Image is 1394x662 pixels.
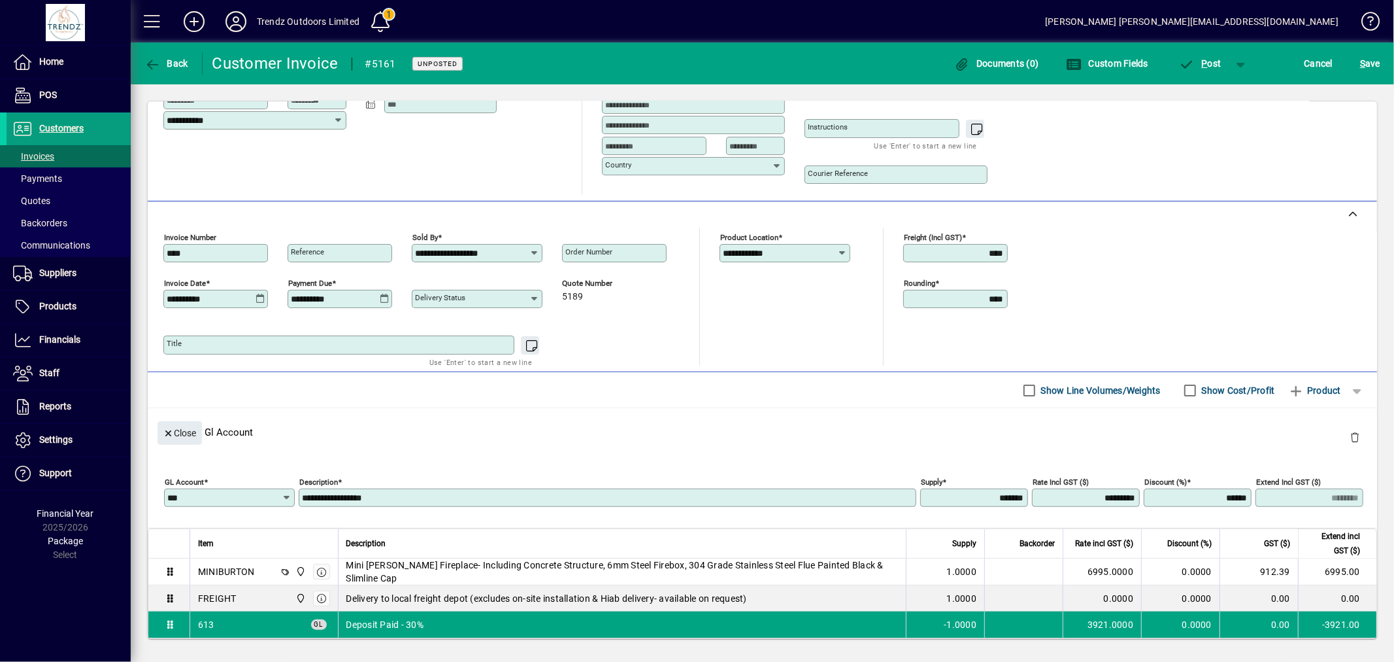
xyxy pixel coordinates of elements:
[1256,478,1321,487] mat-label: Extend incl GST ($)
[1282,379,1348,402] button: Product
[13,151,54,162] span: Invoices
[954,58,1039,69] span: Documents (0)
[257,11,359,32] div: Trendz Outdoors Limited
[1360,58,1365,69] span: S
[1141,612,1220,638] td: 0.0000
[173,10,215,33] button: Add
[1202,58,1208,69] span: P
[7,79,131,112] a: POS
[1264,536,1290,551] span: GST ($)
[39,368,59,378] span: Staff
[13,173,62,184] span: Payments
[562,292,583,302] span: 5189
[292,591,307,606] span: New Plymouth
[1298,559,1376,585] td: 6995.00
[562,279,640,288] span: Quote number
[39,434,73,445] span: Settings
[412,233,438,242] mat-label: Sold by
[1179,58,1221,69] span: ost
[163,423,197,444] span: Close
[904,233,962,242] mat-label: Freight (incl GST)
[429,355,532,370] mat-hint: Use 'Enter' to start a new line
[808,122,848,131] mat-label: Instructions
[164,233,216,242] mat-label: Invoice number
[346,559,899,585] span: Mini [PERSON_NAME] Fireplace- Including Concrete Structure, 6mm Steel Firebox, 304 Grade Stainles...
[7,290,131,323] a: Products
[418,60,457,68] span: Unposted
[1172,52,1228,75] button: Post
[292,565,307,579] span: New Plymouth
[951,52,1042,75] button: Documents (0)
[39,123,84,133] span: Customers
[141,52,191,75] button: Back
[1066,58,1148,69] span: Custom Fields
[1033,478,1089,487] mat-label: Rate incl GST ($)
[7,391,131,423] a: Reports
[1063,52,1152,75] button: Custom Fields
[1301,52,1336,75] button: Cancel
[346,592,747,605] span: Delivery to local freight depot (excludes on-site installation & Hiab delivery- available on requ...
[288,279,332,288] mat-label: Payment due
[314,621,324,628] span: GL
[1220,559,1298,585] td: 912.39
[165,478,204,487] mat-label: GL Account
[7,357,131,390] a: Staff
[605,160,631,169] mat-label: Country
[1352,3,1378,45] a: Knowledge Base
[158,421,202,445] button: Close
[1071,592,1133,605] div: 0.0000
[1304,53,1333,74] span: Cancel
[37,508,94,519] span: Financial Year
[947,592,977,605] span: 1.0000
[291,247,324,256] mat-label: Reference
[904,279,935,288] mat-label: Rounding
[720,233,778,242] mat-label: Product location
[1144,478,1187,487] mat-label: Discount (%)
[7,234,131,256] a: Communications
[346,618,424,631] span: Deposit Paid - 30%
[346,536,386,551] span: Description
[1298,585,1376,612] td: 0.00
[7,212,131,234] a: Backorders
[39,301,76,311] span: Products
[7,145,131,167] a: Invoices
[1220,612,1298,638] td: 0.00
[167,339,182,348] mat-label: Title
[921,478,942,487] mat-label: Supply
[1339,431,1370,443] app-page-header-button: Delete
[1071,565,1133,578] div: 6995.0000
[13,218,67,228] span: Backorders
[1167,536,1212,551] span: Discount (%)
[1339,421,1370,453] button: Delete
[1141,559,1220,585] td: 0.0000
[1220,585,1298,612] td: 0.00
[13,196,50,206] span: Quotes
[874,138,977,153] mat-hint: Use 'Enter' to start a new line
[7,167,131,190] a: Payments
[7,190,131,212] a: Quotes
[1020,536,1055,551] span: Backorder
[39,468,72,478] span: Support
[212,53,339,74] div: Customer Invoice
[215,10,257,33] button: Profile
[947,565,977,578] span: 1.0000
[1288,380,1341,401] span: Product
[198,536,214,551] span: Item
[1298,612,1376,638] td: -3921.00
[7,424,131,457] a: Settings
[952,536,976,551] span: Supply
[7,324,131,357] a: Financials
[7,457,131,490] a: Support
[39,56,63,67] span: Home
[944,618,976,631] span: -1.0000
[39,334,80,345] span: Financials
[13,240,90,251] span: Communications
[1360,53,1380,74] span: ave
[39,268,76,278] span: Suppliers
[415,293,465,302] mat-label: Delivery status
[144,58,188,69] span: Back
[7,46,131,78] a: Home
[1038,384,1161,397] label: Show Line Volumes/Weights
[1357,52,1384,75] button: Save
[198,592,237,605] div: FREIGHT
